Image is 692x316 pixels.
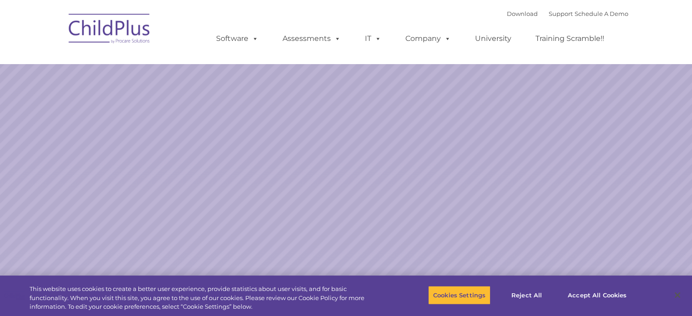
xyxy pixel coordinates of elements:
button: Cookies Settings [428,286,490,305]
font: | [507,10,628,17]
a: Download [507,10,538,17]
a: Schedule A Demo [575,10,628,17]
a: Support [549,10,573,17]
a: Assessments [273,30,350,48]
img: ChildPlus by Procare Solutions [64,7,155,53]
button: Close [667,285,687,305]
div: This website uses cookies to create a better user experience, provide statistics about user visit... [30,285,381,311]
a: IT [356,30,390,48]
button: Accept All Cookies [563,286,631,305]
a: Company [396,30,460,48]
a: Training Scramble!! [526,30,613,48]
a: University [466,30,520,48]
button: Reject All [498,286,555,305]
a: Software [207,30,268,48]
